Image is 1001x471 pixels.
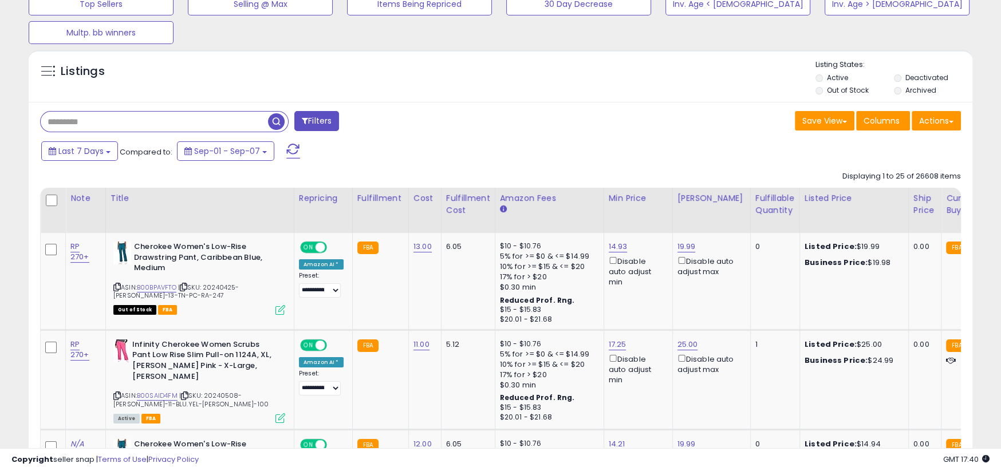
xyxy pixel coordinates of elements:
[500,393,575,402] b: Reduced Prof. Rng.
[864,115,900,126] span: Columns
[446,192,490,216] div: Fulfillment Cost
[500,204,507,215] small: Amazon Fees.
[325,341,344,350] span: OFF
[500,349,595,359] div: 5% for >= $0 & <= $14.99
[413,192,436,204] div: Cost
[413,241,432,252] a: 13.00
[299,192,348,204] div: Repricing
[500,380,595,390] div: $0.30 min
[158,305,178,315] span: FBA
[912,111,961,130] button: Actions
[134,242,273,276] b: Cherokee Women's Low-Rise Drawstring Pant, Caribbean Blue, Medium
[137,391,178,401] a: B00SAID4FM
[113,339,129,362] img: 31sqez7QgrL._SL40_.jpg
[132,339,271,385] b: Infinity Cherokee Women Scrubs Pant Low Rise Slim Pull-on 1124A, XL, [PERSON_NAME] Pink - X-Large...
[294,111,339,131] button: Filters
[677,339,698,350] a: 25.00
[141,414,161,423] span: FBA
[500,339,595,349] div: $10 - $10.76
[609,255,664,287] div: Disable auto adjust min
[815,60,972,70] p: Listing States:
[805,258,900,268] div: $19.98
[113,414,140,423] span: All listings currently available for purchase on Amazon
[299,259,344,270] div: Amazon AI *
[827,73,848,82] label: Active
[609,192,668,204] div: Min Price
[299,370,344,395] div: Preset:
[500,272,595,282] div: 17% for > $20
[943,454,990,465] span: 2025-09-15 17:40 GMT
[120,147,172,157] span: Compared to:
[677,255,742,277] div: Disable auto adjust max
[177,141,274,161] button: Sep-01 - Sep-07
[113,305,156,315] span: All listings that are currently out of stock and unavailable for purchase on Amazon
[500,359,595,370] div: 10% for >= $15 & <= $20
[111,192,289,204] div: Title
[805,257,868,268] b: Business Price:
[500,413,595,422] div: $20.01 - $21.68
[946,339,967,352] small: FBA
[446,339,486,350] div: 5.12
[500,262,595,272] div: 10% for >= $15 & <= $20
[113,283,239,300] span: | SKU: 20240425-[PERSON_NAME]-13-TN-PC-RA-247
[609,339,626,350] a: 17.25
[913,339,932,350] div: 0.00
[325,243,344,252] span: OFF
[194,145,260,157] span: Sep-01 - Sep-07
[500,192,599,204] div: Amazon Fees
[827,85,869,95] label: Out of Stock
[905,73,948,82] label: Deactivated
[357,192,404,204] div: Fulfillment
[301,341,316,350] span: ON
[795,111,854,130] button: Save View
[805,192,904,204] div: Listed Price
[677,192,746,204] div: [PERSON_NAME]
[113,242,131,264] img: 3152XFO4t+L._SL40_.jpg
[301,243,316,252] span: ON
[913,242,932,252] div: 0.00
[29,21,174,44] button: Multp. bb winners
[357,242,379,254] small: FBA
[805,241,857,252] b: Listed Price:
[113,242,285,314] div: ASIN:
[500,242,595,251] div: $10 - $10.76
[609,241,628,252] a: 14.93
[677,353,742,375] div: Disable auto adjust max
[755,339,791,350] div: 1
[805,339,857,350] b: Listed Price:
[913,192,936,216] div: Ship Price
[11,454,53,465] strong: Copyright
[500,403,595,413] div: $15 - $15.83
[755,242,791,252] div: 0
[946,242,967,254] small: FBA
[500,282,595,292] div: $0.30 min
[500,305,595,315] div: $15 - $15.83
[500,295,575,305] b: Reduced Prof. Rng.
[70,241,89,263] a: RP 270+
[500,370,595,380] div: 17% for > $20
[500,251,595,262] div: 5% for >= $0 & <= $14.99
[805,242,900,252] div: $19.99
[805,355,900,366] div: $24.99
[677,241,696,252] a: 19.99
[905,85,936,95] label: Archived
[70,339,89,361] a: RP 270+
[113,339,285,422] div: ASIN:
[842,171,961,182] div: Displaying 1 to 25 of 26608 items
[299,357,344,367] div: Amazon AI *
[805,355,868,366] b: Business Price:
[446,242,486,252] div: 6.05
[41,141,118,161] button: Last 7 Days
[148,454,199,465] a: Privacy Policy
[856,111,910,130] button: Columns
[11,454,199,465] div: seller snap | |
[113,391,269,408] span: | SKU: 20240508-[PERSON_NAME]-11-BLU.YEL-[PERSON_NAME]-100
[805,339,900,350] div: $25.00
[357,339,379,352] small: FBA
[299,272,344,298] div: Preset:
[58,145,104,157] span: Last 7 Days
[609,353,664,385] div: Disable auto adjust min
[755,192,795,216] div: Fulfillable Quantity
[413,339,429,350] a: 11.00
[70,192,101,204] div: Note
